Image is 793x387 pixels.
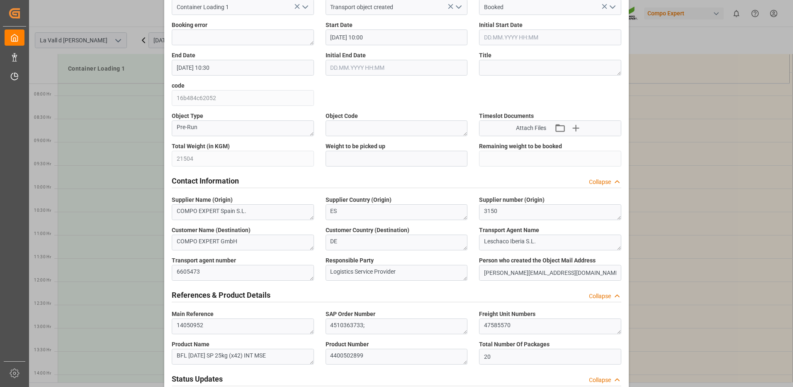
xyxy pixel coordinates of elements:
[326,340,369,349] span: Product Number
[606,1,618,14] button: open menu
[479,29,621,45] input: DD.MM.YYYY HH:MM
[326,265,468,281] textarea: Logistics Service Provider
[172,226,251,235] span: Customer Name (Destination)
[479,112,534,120] span: Timeslot Documents
[589,376,611,385] div: Collapse
[172,340,209,349] span: Product Name
[479,226,539,235] span: Transport Agent Name
[326,204,468,220] textarea: ES
[326,226,409,235] span: Customer Country (Destination)
[172,256,236,265] span: Transport agent number
[172,373,223,385] h2: Status Updates
[326,29,468,45] input: DD.MM.YYYY HH:MM
[326,112,358,120] span: Object Code
[479,318,621,334] textarea: 47585570
[326,142,385,151] span: Weight to be picked up
[172,81,185,90] span: code
[172,175,239,186] h2: Contact Information
[326,196,392,204] span: Supplier Country (Origin)
[172,318,314,334] textarea: 14050952
[479,196,545,204] span: Supplier number (Origin)
[479,340,550,349] span: Total Number Of Packages
[479,256,596,265] span: Person who created the Object Mail Address
[172,21,207,29] span: Booking error
[326,21,353,29] span: Start Date
[452,1,465,14] button: open menu
[172,349,314,365] textarea: BFL [DATE] SP 25kg (x42) INT MSE
[479,235,621,250] textarea: Leschaco Iberia S.L.
[172,196,233,204] span: Supplier Name (Origin)
[326,349,468,365] textarea: 4400502899
[516,124,546,132] span: Attach Files
[326,235,468,250] textarea: DE
[589,292,611,301] div: Collapse
[172,235,314,250] textarea: COMPO EXPERT GmbH
[298,1,311,14] button: open menu
[326,310,375,318] span: SAP Order Number
[479,310,535,318] span: Freight Unit Numbers
[479,21,523,29] span: Initial Start Date
[326,60,468,76] input: DD.MM.YYYY HH:MM
[172,204,314,220] textarea: COMPO EXPERT Spain S.L.
[172,60,314,76] input: DD.MM.YYYY HH:MM
[479,51,491,60] span: Title
[172,120,314,136] textarea: Pre-Run
[172,142,230,151] span: Total Weight (in KGM)
[172,289,270,301] h2: References & Product Details
[589,178,611,186] div: Collapse
[172,265,314,281] textarea: 6605473
[326,51,366,60] span: Initial End Date
[172,51,195,60] span: End Date
[479,204,621,220] textarea: 3150
[172,112,203,120] span: Object Type
[326,318,468,334] textarea: 4510363733;
[172,310,214,318] span: Main Reference
[479,142,562,151] span: Remaining weight to be booked
[326,256,374,265] span: Responsible Party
